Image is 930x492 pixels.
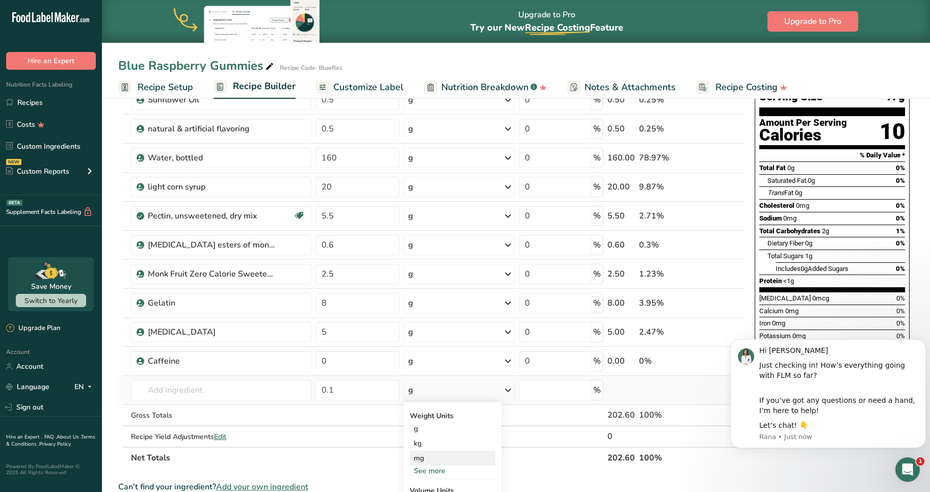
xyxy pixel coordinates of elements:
a: Recipe Builder [214,75,296,99]
div: Powered By FoodLabelMaker © 2025 All Rights Reserved [6,463,96,476]
input: Add Ingredient [131,380,311,400]
div: Blue Raspberry Gummies [118,57,276,75]
span: 1g [805,252,812,260]
span: Upgrade to Pro [784,15,841,28]
div: g [408,326,413,338]
a: Notes & Attachments [567,76,676,99]
a: Nutrition Breakdown [424,76,547,99]
div: 1.23% [639,268,696,280]
span: Total Sugars [767,252,804,260]
div: 5.00 [607,326,635,338]
span: 0mcg [812,294,829,302]
div: 2.50 [607,268,635,280]
div: g [408,152,413,164]
div: Water, bottled [148,152,275,164]
i: Trans [767,189,784,197]
span: 1 [916,457,924,466]
div: Caffeine [148,355,275,367]
span: Total Carbohydrates [759,227,820,235]
span: 0mg [772,319,785,327]
div: Sunflower Oil [148,94,275,106]
div: Recipe Yield Adjustments [131,431,311,442]
div: 202.60 [607,409,635,421]
div: 0.3% [639,239,696,251]
div: 0.00 [607,355,635,367]
div: g [408,384,413,396]
span: Dietary Fiber [767,239,804,247]
div: 8.00 [607,297,635,309]
span: Recipe Costing [525,21,590,34]
div: EN [74,381,96,393]
span: Edit [214,432,226,442]
div: Upgrade to Pro [470,1,623,43]
div: g [408,355,413,367]
a: Recipe Setup [118,76,193,99]
div: g [408,297,413,309]
span: Notes & Attachments [584,80,676,94]
div: Recipe Code: BlueRas [280,63,342,72]
div: 0.50 [607,123,635,135]
div: 0.60 [607,239,635,251]
span: 0% [896,294,905,302]
div: 2.47% [639,326,696,338]
span: Recipe Costing [715,80,778,94]
span: Nutrition Breakdown [441,80,528,94]
span: 0mg [796,202,809,209]
div: Pectin, unsweetened, dry mix [148,210,275,222]
span: Fat [767,189,793,197]
span: Switch to Yearly [24,296,77,306]
div: 2.71% [639,210,696,222]
span: <1g [783,277,794,285]
span: Iron [759,319,770,327]
div: 10 [880,118,905,145]
span: 0% [896,214,905,222]
div: [MEDICAL_DATA] [148,326,275,338]
span: 0g [795,189,802,197]
div: Upgrade Plan [6,323,60,334]
div: Save Money [31,281,71,292]
span: 0% [896,177,905,184]
span: 0g [808,177,815,184]
div: 0.50 [607,94,635,106]
span: 0% [896,319,905,327]
div: Gross Totals [131,410,311,421]
span: Recipe Setup [138,80,193,94]
div: mg [410,451,495,466]
span: Protein [759,277,782,285]
div: Weight Units [410,411,495,421]
div: [MEDICAL_DATA] esters of mono- and diglycerides of fatty acids (E472c) [148,239,275,251]
span: 0% [896,265,905,272]
div: 0.25% [639,123,696,135]
span: 0% [896,307,905,315]
a: Terms & Conditions . [6,433,95,448]
span: 0g [787,164,794,172]
div: g [408,268,413,280]
span: 0% [896,164,905,172]
div: Custom Reports [6,166,69,177]
span: Includes Added Sugars [776,265,848,272]
th: 100% [637,447,698,468]
iframe: Intercom notifications message [726,324,930,464]
span: 0g [805,239,812,247]
div: kg [410,436,495,451]
button: Switch to Yearly [16,294,86,307]
div: 160.00 [607,152,635,164]
span: 0% [896,239,905,247]
button: Hire an Expert [6,52,96,70]
a: Customize Label [316,76,404,99]
span: Saturated Fat [767,177,806,184]
div: natural & artificial flavoring [148,123,275,135]
div: BETA [7,200,22,206]
div: 100% [639,409,696,421]
span: 0g [801,265,808,272]
span: Sodium [759,214,782,222]
span: 1% [896,227,905,235]
span: Customize Label [333,80,404,94]
th: 202.60 [605,447,637,468]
